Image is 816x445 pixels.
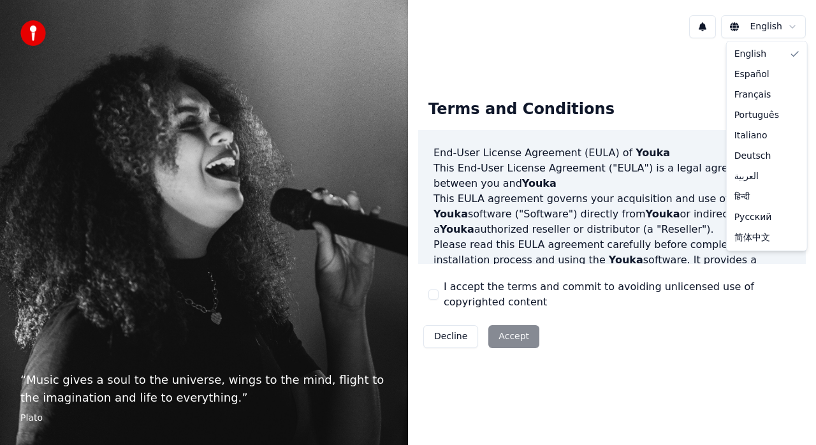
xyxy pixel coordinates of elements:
[734,150,771,163] span: Deutsch
[734,170,759,183] span: العربية
[734,231,770,244] span: 简体中文
[734,48,767,61] span: English
[734,191,750,203] span: हिन्दी
[734,68,769,81] span: Español
[734,89,771,101] span: Français
[734,211,772,224] span: Русский
[734,109,779,122] span: Português
[734,129,768,142] span: Italiano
